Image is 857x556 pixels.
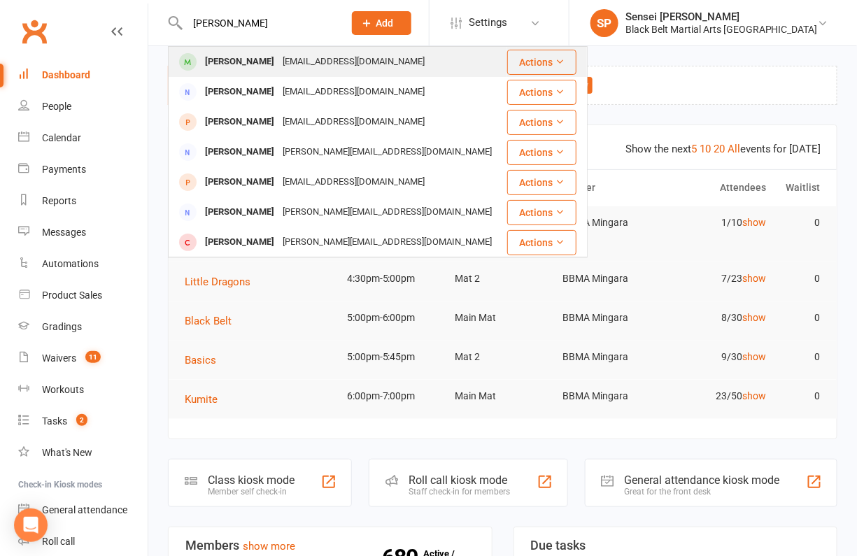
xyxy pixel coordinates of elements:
[341,301,448,334] td: 5:00pm-6:00pm
[557,206,665,239] td: BBMA Mingara
[278,202,496,222] div: [PERSON_NAME][EMAIL_ADDRESS][DOMAIN_NAME]
[507,50,576,75] button: Actions
[278,52,429,72] div: [EMAIL_ADDRESS][DOMAIN_NAME]
[201,202,278,222] div: [PERSON_NAME]
[201,112,278,132] div: [PERSON_NAME]
[448,341,556,373] td: Mat 2
[665,262,772,295] td: 7/23
[201,142,278,162] div: [PERSON_NAME]
[18,280,148,311] a: Product Sales
[42,69,90,80] div: Dashboard
[42,384,84,395] div: Workouts
[278,112,429,132] div: [EMAIL_ADDRESS][DOMAIN_NAME]
[18,248,148,280] a: Automations
[185,276,250,288] span: Little Dragons
[18,59,148,91] a: Dashboard
[557,380,665,413] td: BBMA Mingara
[18,343,148,374] a: Waivers 11
[18,122,148,154] a: Calendar
[341,380,448,413] td: 6:00pm-7:00pm
[17,14,52,49] a: Clubworx
[185,391,227,408] button: Kumite
[42,164,86,175] div: Payments
[185,393,218,406] span: Kumite
[557,301,665,334] td: BBMA Mingara
[728,143,740,155] a: All
[531,539,821,553] h3: Due tasks
[469,7,507,38] span: Settings
[714,143,725,155] a: 20
[42,101,71,112] div: People
[18,217,148,248] a: Messages
[185,352,226,369] button: Basics
[42,290,102,301] div: Product Sales
[743,390,767,401] a: show
[185,313,241,329] button: Black Belt
[507,80,576,105] button: Actions
[85,351,101,363] span: 11
[201,172,278,192] div: [PERSON_NAME]
[507,200,576,225] button: Actions
[183,13,334,33] input: Search...
[376,17,394,29] span: Add
[14,508,48,542] div: Open Intercom Messenger
[665,341,772,373] td: 9/30
[42,195,76,206] div: Reports
[665,170,772,206] th: Attendees
[278,142,496,162] div: [PERSON_NAME][EMAIL_ADDRESS][DOMAIN_NAME]
[18,185,148,217] a: Reports
[448,380,556,413] td: Main Mat
[409,487,510,497] div: Staff check-in for members
[42,132,81,143] div: Calendar
[42,536,75,547] div: Roll call
[42,504,127,515] div: General attendance
[743,351,767,362] a: show
[507,170,576,195] button: Actions
[18,311,148,343] a: Gradings
[201,52,278,72] div: [PERSON_NAME]
[773,206,827,239] td: 0
[557,341,665,373] td: BBMA Mingara
[773,301,827,334] td: 0
[341,341,448,373] td: 5:00pm-5:45pm
[341,262,448,295] td: 4:30pm-5:00pm
[185,539,475,553] h3: Members
[773,341,827,373] td: 0
[42,258,99,269] div: Automations
[243,540,295,553] a: show more
[665,206,772,239] td: 1/10
[278,232,496,252] div: [PERSON_NAME][EMAIL_ADDRESS][DOMAIN_NAME]
[42,352,76,364] div: Waivers
[625,23,818,36] div: Black Belt Martial Arts [GEOGRAPHIC_DATA]
[201,82,278,102] div: [PERSON_NAME]
[208,487,295,497] div: Member self check-in
[507,230,576,255] button: Actions
[773,380,827,413] td: 0
[18,437,148,469] a: What's New
[773,262,827,295] td: 0
[743,217,767,228] a: show
[42,321,82,332] div: Gradings
[557,170,665,206] th: Trainer
[507,110,576,135] button: Actions
[448,262,556,295] td: Mat 2
[201,232,278,252] div: [PERSON_NAME]
[42,415,67,427] div: Tasks
[590,9,618,37] div: SP
[18,406,148,437] a: Tasks 2
[18,154,148,185] a: Payments
[557,262,665,295] td: BBMA Mingara
[18,91,148,122] a: People
[625,487,780,497] div: Great for the front desk
[507,140,576,165] button: Actions
[278,172,429,192] div: [EMAIL_ADDRESS][DOMAIN_NAME]
[18,494,148,526] a: General attendance kiosk mode
[185,354,216,366] span: Basics
[208,473,295,487] div: Class kiosk mode
[185,273,260,290] button: Little Dragons
[625,10,818,23] div: Sensei [PERSON_NAME]
[185,315,232,327] span: Black Belt
[691,143,697,155] a: 5
[625,141,821,157] div: Show the next events for [DATE]
[352,11,411,35] button: Add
